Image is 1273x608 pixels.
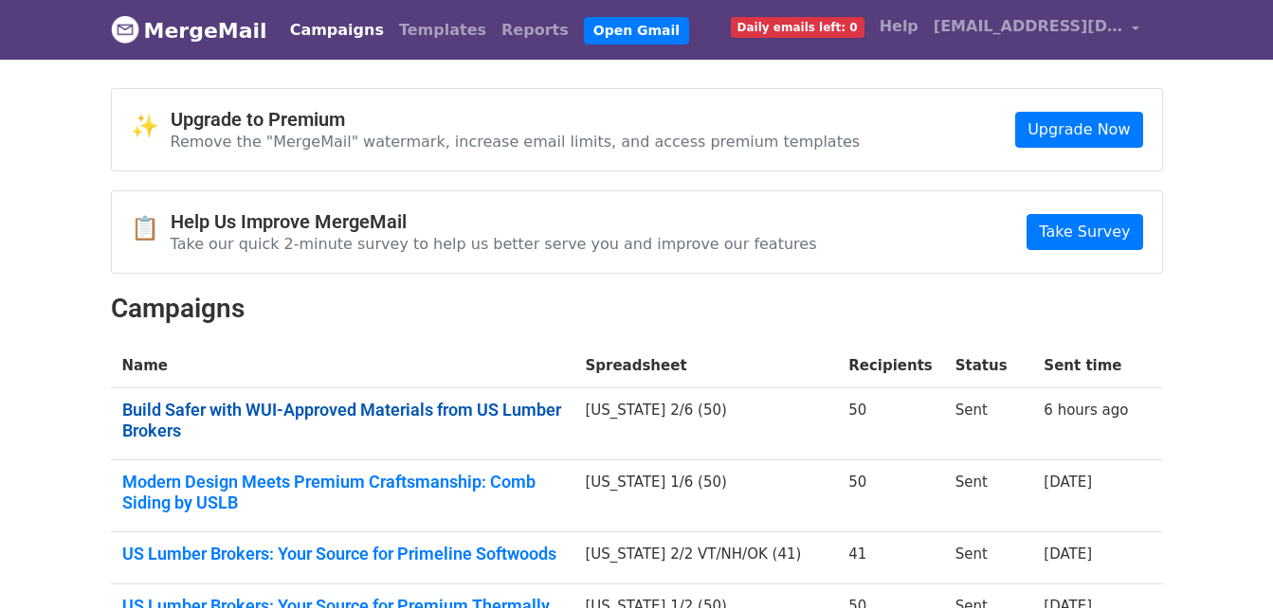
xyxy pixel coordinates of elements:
[282,11,391,49] a: Campaigns
[731,17,864,38] span: Daily emails left: 0
[1044,474,1092,491] a: [DATE]
[1032,344,1139,388] th: Sent time
[837,388,944,460] td: 50
[926,8,1148,52] a: [EMAIL_ADDRESS][DOMAIN_NAME]
[111,344,574,388] th: Name
[391,11,494,49] a: Templates
[1178,517,1273,608] iframe: Chat Widget
[944,532,1033,584] td: Sent
[111,15,139,44] img: MergeMail logo
[171,210,817,233] h4: Help Us Improve MergeMail
[573,344,837,388] th: Spreadsheet
[872,8,926,45] a: Help
[122,400,563,440] a: Build Safer with WUI-Approved Materials from US Lumber Brokers
[837,532,944,584] td: 41
[122,472,563,512] a: Modern Design Meets Premium Craftsmanship: Comb Siding by USLB
[122,544,563,564] a: US Lumber Brokers: Your Source for Primeline Softwoods
[944,460,1033,532] td: Sent
[111,293,1163,325] h2: Campaigns
[573,388,837,460] td: [US_STATE] 2/6 (50)
[171,108,861,131] h4: Upgrade to Premium
[171,132,861,152] p: Remove the "MergeMail" watermark, increase email limits, and access premium templates
[944,344,1033,388] th: Status
[171,234,817,254] p: Take our quick 2-minute survey to help us better serve you and improve our features
[573,532,837,584] td: [US_STATE] 2/2 VT/NH/OK (41)
[1015,112,1142,148] a: Upgrade Now
[573,460,837,532] td: [US_STATE] 1/6 (50)
[1027,214,1142,250] a: Take Survey
[131,113,171,140] span: ✨
[723,8,872,45] a: Daily emails left: 0
[1044,402,1128,419] a: 6 hours ago
[1044,545,1092,563] a: [DATE]
[837,344,944,388] th: Recipients
[837,460,944,532] td: 50
[111,10,267,50] a: MergeMail
[934,15,1123,38] span: [EMAIL_ADDRESS][DOMAIN_NAME]
[944,388,1033,460] td: Sent
[131,215,171,242] span: 📋
[584,17,689,45] a: Open Gmail
[494,11,576,49] a: Reports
